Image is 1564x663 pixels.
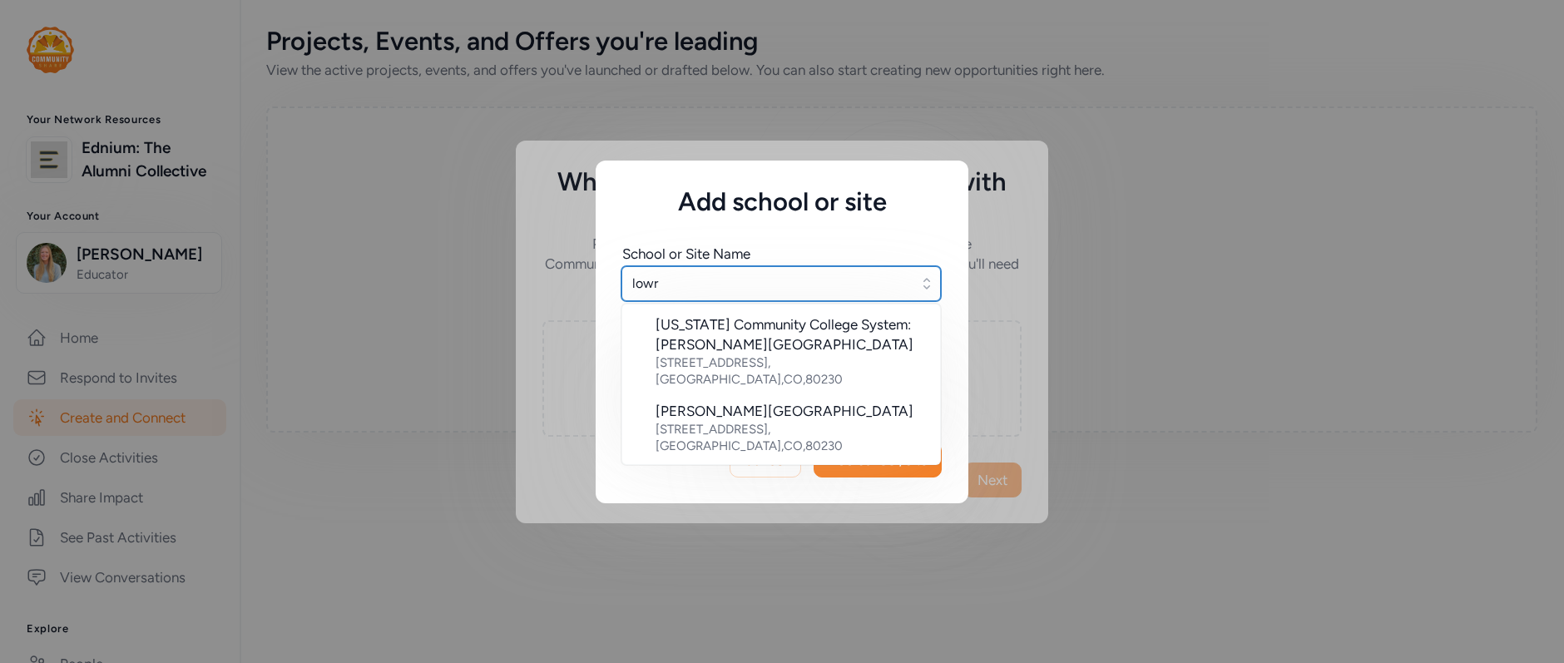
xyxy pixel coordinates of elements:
[622,187,942,217] h5: Add school or site
[656,354,927,388] div: [STREET_ADDRESS] , [GEOGRAPHIC_DATA] , CO , 80230
[656,421,927,454] div: [STREET_ADDRESS] , [GEOGRAPHIC_DATA] , CO , 80230
[622,244,750,264] div: School or Site Name
[656,401,927,421] div: [PERSON_NAME][GEOGRAPHIC_DATA]
[656,314,927,354] div: [US_STATE] Community College System: [PERSON_NAME][GEOGRAPHIC_DATA]
[621,266,941,301] input: Enter school name...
